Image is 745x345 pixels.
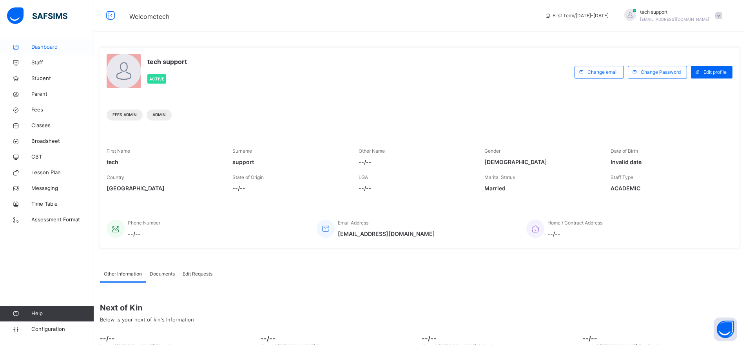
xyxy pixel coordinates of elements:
span: Edit profile [703,69,727,76]
span: State of Origin [232,174,264,180]
span: Below is your next of kin's Information [100,316,194,323]
span: --/-- [232,184,346,192]
span: tech support [147,57,187,66]
span: Phone Number [128,220,160,226]
span: Messaging [31,184,94,192]
span: --/-- [359,184,473,192]
span: --/-- [100,334,257,343]
span: Home / Contract Address [547,220,602,226]
span: [EMAIL_ADDRESS][DOMAIN_NAME] [338,230,435,238]
span: tech support [640,9,709,16]
span: Staff [31,59,94,67]
span: Admin [152,112,166,118]
span: session/term information [545,12,609,19]
span: --/-- [128,230,160,238]
span: Other Name [359,148,385,154]
span: Fees Admin [112,112,137,118]
span: Configuration [31,325,94,333]
span: Lesson Plan [31,169,94,177]
span: Edit Requests [183,270,212,277]
span: CBT [31,153,94,161]
span: [DEMOGRAPHIC_DATA] [484,158,598,166]
span: Dashboard [31,43,94,51]
span: First Name [107,148,130,154]
span: Documents [150,270,175,277]
span: --/-- [547,230,602,238]
span: --/-- [582,334,739,343]
span: LGA [359,174,368,180]
span: Date of Birth [611,148,638,154]
span: Surname [232,148,252,154]
span: Invalid date [611,158,725,166]
span: Other Information [104,270,142,277]
button: Open asap [714,318,737,341]
span: Marital Status [484,174,515,180]
span: Active [149,77,164,81]
span: [EMAIL_ADDRESS][DOMAIN_NAME] [640,17,709,22]
span: Country [107,174,124,180]
span: --/-- [261,334,417,343]
span: Gender [484,148,500,154]
span: Change Password [641,69,681,76]
span: Broadsheet [31,137,94,145]
span: ACADEMIC [611,184,725,192]
div: techsupport [616,9,726,23]
span: support [232,158,346,166]
span: Parent [31,90,94,98]
span: Married [484,184,598,192]
span: Assessment Format [31,216,94,224]
span: Help [31,310,94,318]
span: Fees [31,106,94,114]
img: safsims [7,7,67,24]
span: Time Table [31,200,94,208]
span: --/-- [359,158,473,166]
span: --/-- [422,334,578,343]
span: [GEOGRAPHIC_DATA] [107,184,221,192]
span: Change email [587,69,618,76]
span: Staff Type [611,174,633,180]
span: Email Address [338,220,368,226]
span: tech [107,158,221,166]
span: Student [31,75,94,82]
span: Next of Kin [100,302,739,314]
span: Classes [31,122,94,130]
span: Welcome tech [129,13,169,20]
